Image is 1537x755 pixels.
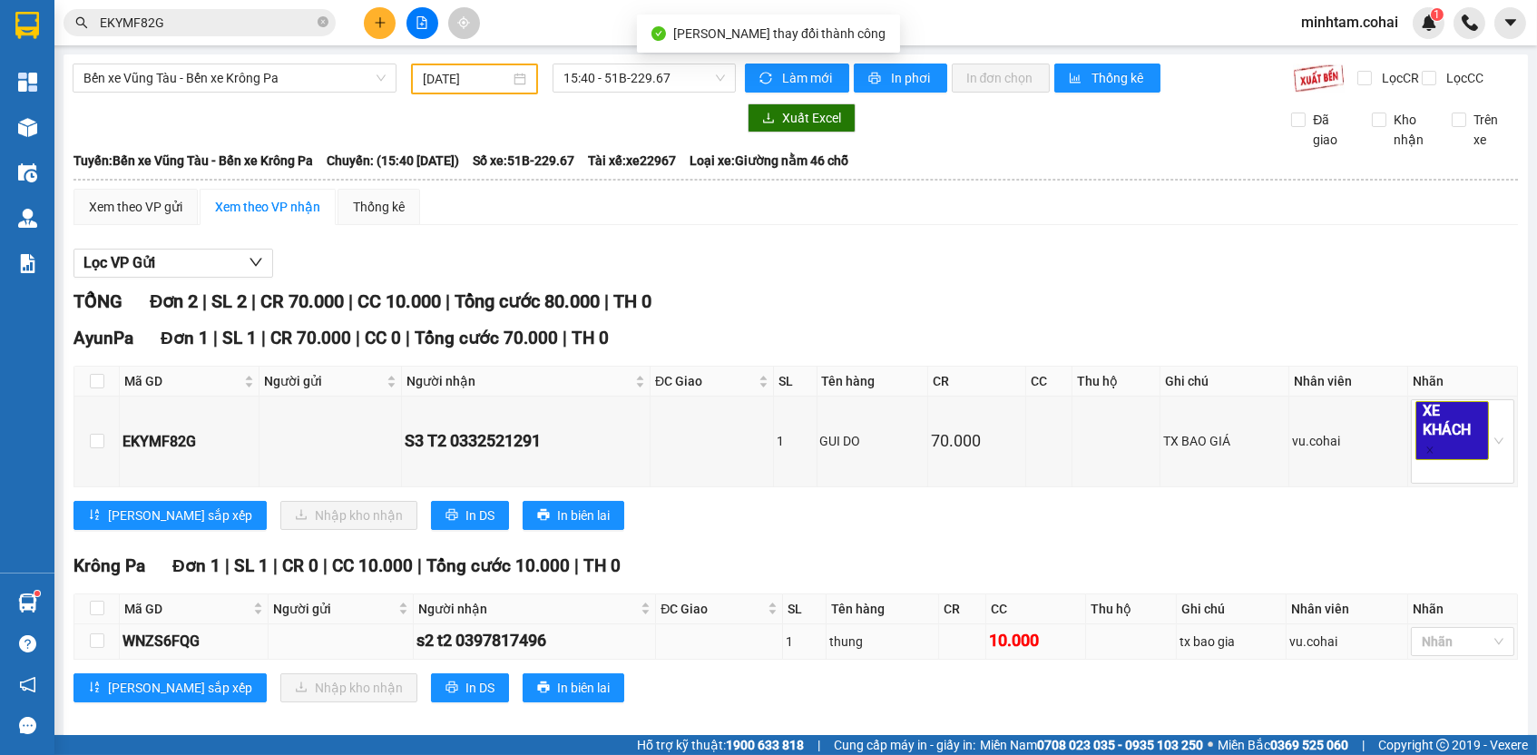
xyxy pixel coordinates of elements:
[1177,594,1287,624] th: Ghi chú
[1072,367,1161,397] th: Thu hộ
[557,505,610,525] span: In biên lai
[108,505,252,525] span: [PERSON_NAME] sắp xếp
[1431,8,1444,21] sup: 1
[820,431,925,451] div: GUI DO
[834,735,975,755] span: Cung cấp máy in - giấy in:
[161,328,209,348] span: Đơn 1
[613,290,651,312] span: TH 0
[88,508,101,523] span: sort-ascending
[523,501,624,530] button: printerIn biên lai
[108,678,252,698] span: [PERSON_NAME] sắp xếp
[748,103,856,132] button: downloadXuất Excel
[1425,446,1434,455] span: close
[827,594,940,624] th: Tên hàng
[1421,15,1437,31] img: icon-new-feature
[120,397,259,486] td: EKYMF82G
[537,681,550,695] span: printer
[89,197,182,217] div: Xem theo VP gửi
[1413,599,1513,619] div: Nhãn
[1069,72,1084,86] span: bar-chart
[213,328,218,348] span: |
[1270,738,1348,752] strong: 0369 525 060
[891,68,933,88] span: In phơi
[18,73,37,92] img: dashboard-icon
[1293,64,1345,93] img: 9k=
[356,328,360,348] span: |
[1218,735,1348,755] span: Miền Bắc
[931,428,1023,454] div: 70.000
[75,16,88,29] span: search
[172,555,220,576] span: Đơn 1
[18,118,37,137] img: warehouse-icon
[83,251,155,274] span: Lọc VP Gửi
[215,197,320,217] div: Xem theo VP nhận
[1362,735,1365,755] span: |
[280,673,417,702] button: downloadNhập kho nhận
[18,254,37,273] img: solution-icon
[1503,15,1519,31] span: caret-down
[786,632,823,652] div: 1
[986,594,1086,624] th: CC
[348,290,353,312] span: |
[774,367,817,397] th: SL
[1436,739,1449,751] span: copyright
[563,64,725,92] span: 15:40 - 51B-229.67
[1092,68,1146,88] span: Thống kê
[1287,594,1408,624] th: Nhân viên
[537,508,550,523] span: printer
[234,555,269,576] span: SL 1
[73,153,313,168] b: Tuyến: Bến xe Vũng Tàu - Bến xe Krông Pa
[327,151,459,171] span: Chuyến: (15:40 [DATE])
[445,681,458,695] span: printer
[323,555,328,576] span: |
[264,371,383,391] span: Người gửi
[19,635,36,652] span: question-circle
[406,371,631,391] span: Người nhận
[100,13,314,33] input: Tìm tên, số ĐT hoặc mã đơn
[1462,15,1478,31] img: phone-icon
[457,16,470,29] span: aim
[222,328,257,348] span: SL 1
[1434,8,1440,21] span: 1
[34,591,40,596] sup: 1
[465,678,494,698] span: In DS
[1494,7,1526,39] button: caret-down
[745,64,849,93] button: syncLàm mới
[1163,431,1285,451] div: TX BAO GIÁ
[445,290,450,312] span: |
[19,717,36,734] span: message
[1306,110,1358,150] span: Đã giao
[604,290,609,312] span: |
[572,328,609,348] span: TH 0
[1086,594,1177,624] th: Thu hộ
[661,599,763,619] span: ĐC Giao
[523,673,624,702] button: printerIn biên lai
[365,328,401,348] span: CC 0
[952,64,1051,93] button: In đơn chọn
[1439,68,1486,88] span: Lọc CC
[1292,431,1405,451] div: vu.cohai
[854,64,947,93] button: printerIn phơi
[332,555,413,576] span: CC 10.000
[574,555,579,576] span: |
[445,508,458,523] span: printer
[1160,367,1288,397] th: Ghi chú
[73,501,267,530] button: sort-ascending[PERSON_NAME] sắp xếp
[868,72,884,86] span: printer
[122,430,256,453] div: EKYMF82G
[18,209,37,228] img: warehouse-icon
[673,26,886,41] span: [PERSON_NAME] thay đổi thành công
[18,163,37,182] img: warehouse-icon
[726,738,804,752] strong: 1900 633 818
[817,367,928,397] th: Tên hàng
[455,290,600,312] span: Tổng cước 80.000
[783,594,827,624] th: SL
[651,26,666,41] span: check-circle
[88,681,101,695] span: sort-ascending
[73,673,267,702] button: sort-ascending[PERSON_NAME] sắp xếp
[318,15,328,32] span: close-circle
[280,501,417,530] button: downloadNhập kho nhận
[251,290,256,312] span: |
[15,12,39,39] img: logo-vxr
[431,501,509,530] button: printerIn DS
